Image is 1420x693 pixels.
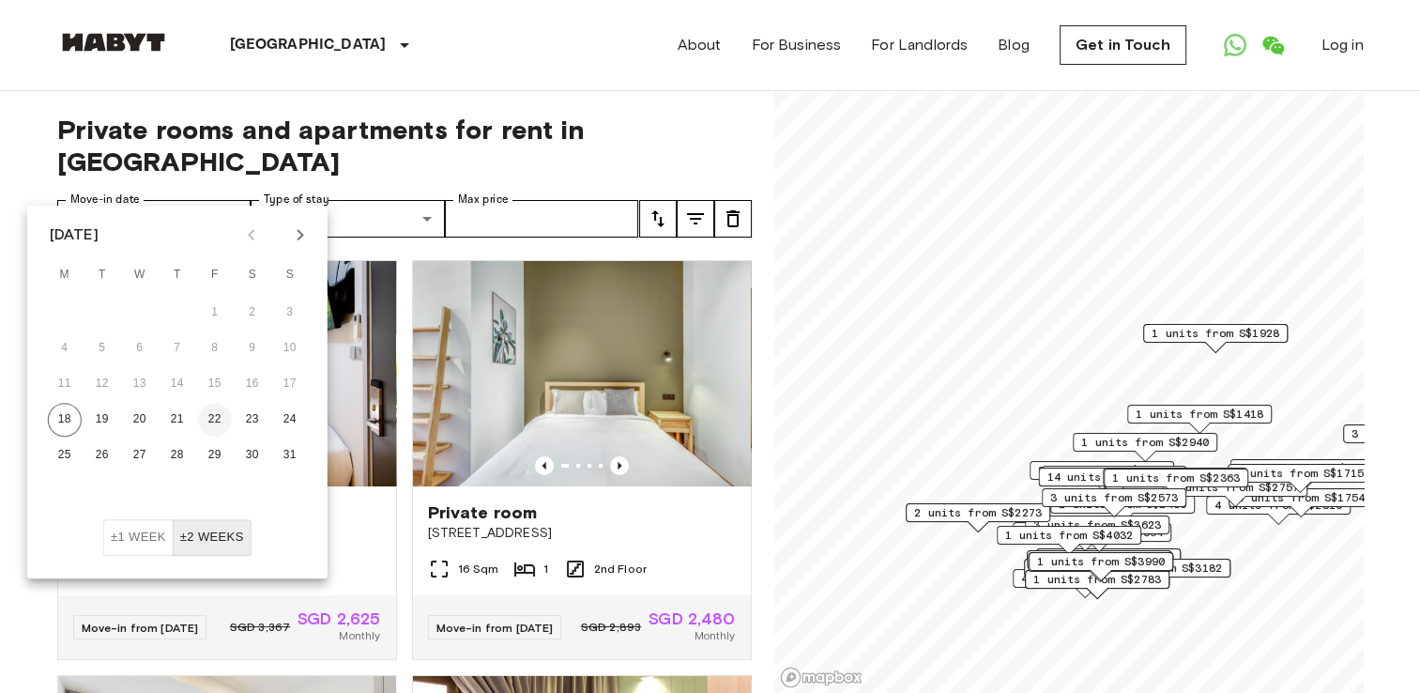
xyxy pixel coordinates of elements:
[458,192,509,208] label: Max price
[70,192,140,208] label: Move-in date
[1021,570,1149,587] span: 4 units from S$1680
[82,621,199,635] span: Move-in from [DATE]
[1321,34,1364,56] a: Log in
[1025,570,1169,599] div: Map marker
[914,504,1042,521] span: 2 units from S$2273
[458,561,499,577] span: 16 Sqm
[997,526,1141,555] div: Map marker
[85,256,119,294] span: Tuesday
[48,256,82,294] span: Monday
[1037,553,1165,570] span: 1 units from S$3990
[1238,460,1372,477] span: 17 units from S$1480
[1216,26,1254,64] a: Open WhatsApp
[428,501,538,524] span: Private room
[1027,550,1171,579] div: Map marker
[1027,523,1171,552] div: Map marker
[1081,434,1209,451] span: 1 units from S$2940
[1127,405,1272,434] div: Map marker
[198,256,232,294] span: Friday
[1013,569,1157,598] div: Map marker
[694,627,735,644] span: Monthly
[1042,488,1186,517] div: Map marker
[1060,25,1186,65] a: Get in Touch
[1103,468,1247,497] div: Map marker
[50,223,99,246] div: [DATE]
[198,403,232,437] button: 22
[1206,496,1351,525] div: Map marker
[1254,26,1291,64] a: Open WeChat
[639,200,677,238] button: tune
[236,439,269,472] button: 30
[1042,466,1186,495] div: Map marker
[1050,467,1178,484] span: 3 units from S$3024
[412,260,752,660] a: Marketing picture of unit SG-01-021-008-01Previous imagePrevious imagePrivate room[STREET_ADDRESS...
[298,610,380,627] span: SGD 2,625
[1050,495,1195,524] div: Map marker
[123,256,157,294] span: Wednesday
[236,256,269,294] span: Saturday
[57,114,752,177] span: Private rooms and apartments for rent in [GEOGRAPHIC_DATA]
[543,561,548,577] span: 1
[1112,470,1240,486] span: 1 units from S$2363
[273,403,307,437] button: 24
[871,34,968,56] a: For Landlords
[428,524,736,543] span: [STREET_ADDRESS]
[1152,325,1279,342] span: 1 units from S$1928
[610,456,629,475] button: Previous image
[413,261,751,486] img: Marketing picture of unit SG-01-021-008-01
[1136,406,1263,423] span: 1 units from S$1418
[1036,548,1181,577] div: Map marker
[160,256,194,294] span: Thursday
[273,256,307,294] span: Sunday
[48,403,82,437] button: 18
[48,439,82,472] button: 25
[230,619,290,636] span: SGD 3,367
[1028,553,1172,582] div: Map marker
[1033,516,1161,533] span: 3 units from S$3623
[1029,552,1173,581] div: Map marker
[1024,559,1168,588] div: Map marker
[581,619,641,636] span: SGD 2,893
[1005,527,1133,544] span: 1 units from S$4032
[678,34,722,56] a: About
[1045,549,1172,566] span: 1 units from S$3600
[751,34,841,56] a: For Business
[780,667,863,688] a: Mapbox logo
[1030,461,1174,490] div: Map marker
[1038,462,1166,479] span: 3 units from S$1764
[1229,459,1381,488] div: Map marker
[714,200,752,238] button: tune
[1143,324,1288,353] div: Map marker
[123,403,157,437] button: 20
[906,503,1050,532] div: Map marker
[436,621,554,635] span: Move-in from [DATE]
[677,200,714,238] button: tune
[173,519,252,556] button: ±2 weeks
[123,439,157,472] button: 27
[1025,516,1169,545] div: Map marker
[284,219,316,251] button: Next month
[273,439,307,472] button: 31
[57,33,170,52] img: Habyt
[594,561,647,577] span: 2nd Floor
[1046,469,1181,485] span: 14 units from S$2348
[103,519,252,556] div: Move In Flexibility
[1104,469,1248,498] div: Map marker
[1073,433,1217,462] div: Map marker
[160,439,194,472] button: 28
[1086,559,1230,588] div: Map marker
[535,456,554,475] button: Previous image
[1228,464,1372,493] div: Map marker
[236,403,269,437] button: 23
[103,519,174,556] button: ±1 week
[160,403,194,437] button: 21
[649,610,735,627] span: SGD 2,480
[1236,465,1364,482] span: 1 units from S$1715
[85,439,119,472] button: 26
[85,403,119,437] button: 19
[198,439,232,472] button: 29
[1038,468,1189,497] div: Map marker
[339,627,380,644] span: Monthly
[230,34,387,56] p: [GEOGRAPHIC_DATA]
[1050,489,1178,506] span: 3 units from S$2573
